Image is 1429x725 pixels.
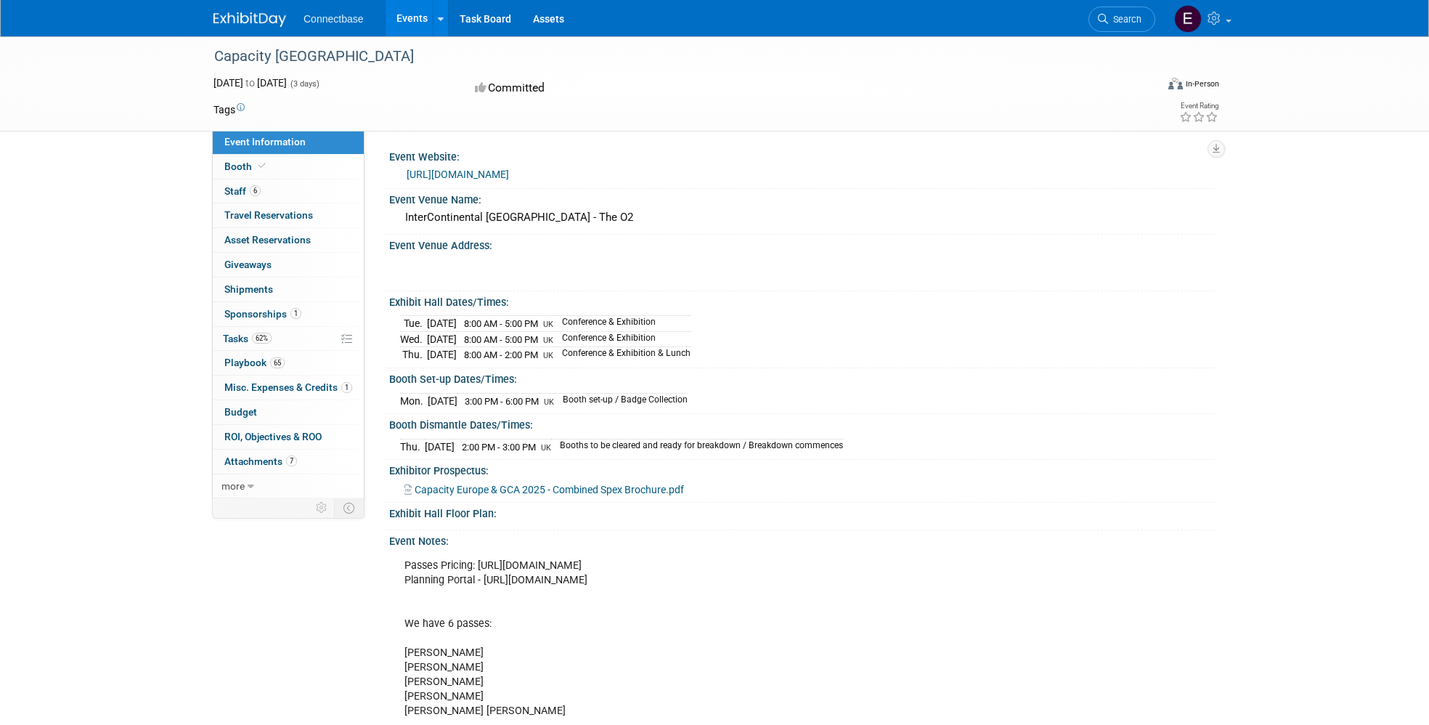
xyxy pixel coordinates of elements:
[213,400,364,424] a: Budget
[553,316,691,332] td: Conference & Exhibition
[224,161,269,172] span: Booth
[224,406,257,418] span: Budget
[1088,7,1155,32] a: Search
[425,439,455,454] td: [DATE]
[1174,5,1202,33] img: Edison Smith-Stubbs
[224,455,297,467] span: Attachments
[289,79,319,89] span: (3 days)
[541,443,551,453] span: UK
[389,235,1216,253] div: Event Venue Address:
[213,102,245,117] td: Tags
[213,376,364,400] a: Misc. Expenses & Credits1
[551,439,843,454] td: Booths to be cleared and ready for breakdown / Breakdown commences
[223,333,272,344] span: Tasks
[544,397,554,407] span: UK
[1070,76,1219,97] div: Event Format
[1168,78,1183,89] img: Format-Inperson.png
[224,431,322,442] span: ROI, Objectives & ROO
[209,44,1133,70] div: Capacity [GEOGRAPHIC_DATA]
[213,12,286,27] img: ExhibitDay
[415,484,684,495] span: Capacity Europe & GCA 2025 - Combined Spex Brochure.pdf
[400,316,427,332] td: Tue.
[224,234,311,246] span: Asset Reservations
[389,460,1216,478] div: Exhibitor Prospectus:
[335,498,365,517] td: Toggle Event Tabs
[224,185,261,197] span: Staff
[213,130,364,154] a: Event Information
[553,347,691,362] td: Conference & Exhibition & Lunch
[428,393,457,408] td: [DATE]
[389,368,1216,386] div: Booth Set-up Dates/Times:
[286,455,297,466] span: 7
[213,474,364,498] a: more
[213,302,364,326] a: Sponsorships1
[543,336,553,345] span: UK
[543,351,553,360] span: UK
[465,396,539,407] span: 3:00 PM - 6:00 PM
[1185,78,1219,89] div: In-Person
[213,351,364,375] a: Playbook65
[213,228,364,252] a: Asset Reservations
[224,209,313,221] span: Travel Reservations
[1179,102,1218,110] div: Event Rating
[400,331,427,347] td: Wed.
[221,480,245,492] span: more
[213,450,364,474] a: Attachments7
[400,439,425,454] td: Thu.
[224,283,273,295] span: Shipments
[304,13,364,25] span: Connectbase
[543,320,553,329] span: UK
[389,530,1216,548] div: Event Notes:
[389,291,1216,309] div: Exhibit Hall Dates/Times:
[553,331,691,347] td: Conference & Exhibition
[213,155,364,179] a: Booth
[213,77,287,89] span: [DATE] [DATE]
[464,349,538,360] span: 8:00 AM - 2:00 PM
[213,253,364,277] a: Giveaways
[464,318,538,329] span: 8:00 AM - 5:00 PM
[471,76,791,101] div: Committed
[258,162,266,170] i: Booth reservation complete
[464,334,538,345] span: 8:00 AM - 5:00 PM
[462,442,536,453] span: 2:00 PM - 3:00 PM
[404,484,684,495] a: Capacity Europe & GCA 2025 - Combined Spex Brochure.pdf
[341,382,352,393] span: 1
[400,393,428,408] td: Mon.
[243,77,257,89] span: to
[213,179,364,203] a: Staff6
[213,278,364,301] a: Shipments
[213,203,364,227] a: Travel Reservations
[389,146,1216,164] div: Event Website:
[407,169,509,180] a: [URL][DOMAIN_NAME]
[252,333,272,344] span: 62%
[270,357,285,368] span: 65
[213,327,364,351] a: Tasks62%
[389,414,1216,432] div: Booth Dismantle Dates/Times:
[290,308,301,319] span: 1
[427,347,457,362] td: [DATE]
[427,316,457,332] td: [DATE]
[224,136,306,147] span: Event Information
[224,259,272,270] span: Giveaways
[213,425,364,449] a: ROI, Objectives & ROO
[224,308,301,320] span: Sponsorships
[427,331,457,347] td: [DATE]
[250,185,261,196] span: 6
[400,206,1205,229] div: InterContinental [GEOGRAPHIC_DATA] - The O2
[389,503,1216,521] div: Exhibit Hall Floor Plan:
[1108,14,1141,25] span: Search
[389,189,1216,207] div: Event Venue Name:
[224,357,285,368] span: Playbook
[400,347,427,362] td: Thu.
[309,498,335,517] td: Personalize Event Tab Strip
[224,381,352,393] span: Misc. Expenses & Credits
[554,393,688,408] td: Booth set-up / Badge Collection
